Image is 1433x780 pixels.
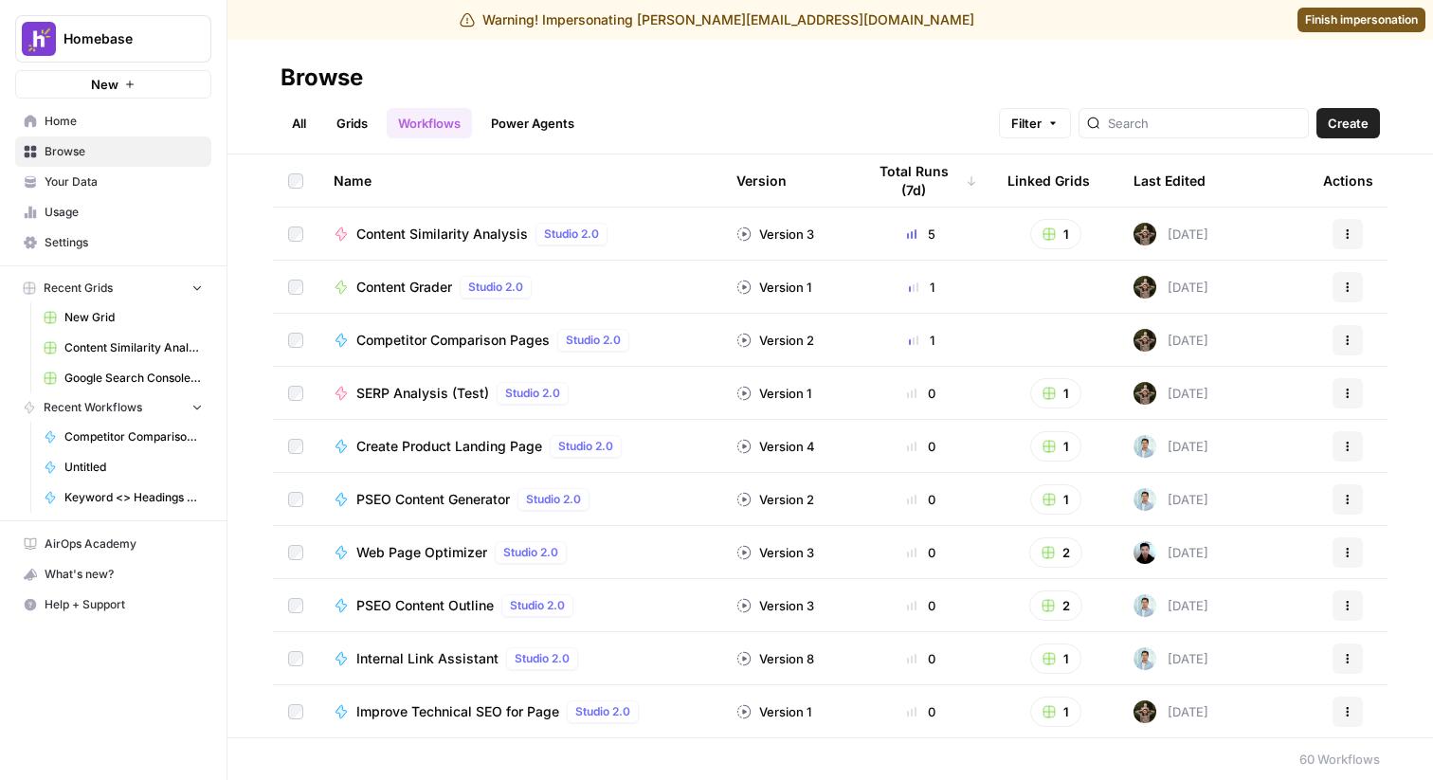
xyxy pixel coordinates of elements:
[1134,329,1156,352] img: j5qt8lcsiau9erp1gk2bomzmpq8t
[736,278,811,297] div: Version 1
[510,597,565,614] span: Studio 2.0
[1297,8,1425,32] a: Finish impersonation
[865,702,977,721] div: 0
[35,452,211,482] a: Untitled
[356,702,559,721] span: Improve Technical SEO for Page
[1134,647,1156,670] img: xjyi7gh9lz0icmjo8v3lxainuvr4
[64,428,203,445] span: Competitor Comparison Pages
[15,529,211,559] a: AirOps Academy
[1134,647,1208,670] div: [DATE]
[45,596,203,613] span: Help + Support
[1134,488,1208,511] div: [DATE]
[15,227,211,258] a: Settings
[1299,750,1380,769] div: 60 Workflows
[387,108,472,138] a: Workflows
[1134,382,1156,405] img: j5qt8lcsiau9erp1gk2bomzmpq8t
[35,333,211,363] a: Content Similarity Analysis Grid
[1134,223,1156,245] img: j5qt8lcsiau9erp1gk2bomzmpq8t
[566,332,621,349] span: Studio 2.0
[1134,223,1208,245] div: [DATE]
[736,702,811,721] div: Version 1
[1030,644,1081,674] button: 1
[334,541,706,564] a: Web Page OptimizerStudio 2.0
[460,10,974,29] div: Warning! Impersonating [PERSON_NAME][EMAIL_ADDRESS][DOMAIN_NAME]
[1134,488,1156,511] img: xjyi7gh9lz0icmjo8v3lxainuvr4
[865,278,977,297] div: 1
[1134,700,1156,723] img: j5qt8lcsiau9erp1gk2bomzmpq8t
[64,309,203,326] span: New Grid
[1134,541,1208,564] div: [DATE]
[35,363,211,393] a: Google Search Console - [URL][DOMAIN_NAME]
[1007,154,1090,207] div: Linked Grids
[1134,435,1156,458] img: xjyi7gh9lz0icmjo8v3lxainuvr4
[334,276,706,299] a: Content GraderStudio 2.0
[356,490,510,509] span: PSEO Content Generator
[334,382,706,405] a: SERP Analysis (Test)Studio 2.0
[356,543,487,562] span: Web Page Optimizer
[63,29,178,48] span: Homebase
[15,274,211,302] button: Recent Grids
[865,225,977,244] div: 5
[334,154,706,207] div: Name
[15,590,211,620] button: Help + Support
[1323,154,1373,207] div: Actions
[1134,276,1156,299] img: j5qt8lcsiau9erp1gk2bomzmpq8t
[15,559,211,590] button: What's new?
[1029,537,1082,568] button: 2
[865,437,977,456] div: 0
[1134,541,1156,564] img: 2669atuuy196apcdpvekpy22onj1
[45,204,203,221] span: Usage
[865,331,977,350] div: 1
[736,437,815,456] div: Version 4
[356,225,528,244] span: Content Similarity Analysis
[64,489,203,506] span: Keyword <> Headings Similarity Score
[1030,484,1081,515] button: 1
[334,700,706,723] a: Improve Technical SEO for PageStudio 2.0
[64,370,203,387] span: Google Search Console - [URL][DOMAIN_NAME]
[558,438,613,455] span: Studio 2.0
[1029,590,1082,621] button: 2
[22,22,56,56] img: Homebase Logo
[15,136,211,167] a: Browse
[544,226,599,243] span: Studio 2.0
[281,108,317,138] a: All
[16,560,210,589] div: What's new?
[45,535,203,553] span: AirOps Academy
[35,422,211,452] a: Competitor Comparison Pages
[865,490,977,509] div: 0
[334,329,706,352] a: Competitor Comparison PagesStudio 2.0
[865,154,977,207] div: Total Runs (7d)
[356,649,499,668] span: Internal Link Assistant
[64,339,203,356] span: Content Similarity Analysis Grid
[1134,700,1208,723] div: [DATE]
[515,650,570,667] span: Studio 2.0
[334,647,706,670] a: Internal Link AssistantStudio 2.0
[1011,114,1042,133] span: Filter
[45,173,203,190] span: Your Data
[736,384,811,403] div: Version 1
[1134,594,1208,617] div: [DATE]
[15,393,211,422] button: Recent Workflows
[334,435,706,458] a: Create Product Landing PageStudio 2.0
[44,399,142,416] span: Recent Workflows
[356,596,494,615] span: PSEO Content Outline
[1030,431,1081,462] button: 1
[44,280,113,297] span: Recent Grids
[503,544,558,561] span: Studio 2.0
[736,225,814,244] div: Version 3
[865,384,977,403] div: 0
[15,106,211,136] a: Home
[1134,329,1208,352] div: [DATE]
[865,649,977,668] div: 0
[15,70,211,99] button: New
[736,649,814,668] div: Version 8
[736,596,814,615] div: Version 3
[64,459,203,476] span: Untitled
[1305,11,1418,28] span: Finish impersonation
[526,491,581,508] span: Studio 2.0
[1030,697,1081,727] button: 1
[356,278,452,297] span: Content Grader
[45,234,203,251] span: Settings
[505,385,560,402] span: Studio 2.0
[334,223,706,245] a: Content Similarity AnalysisStudio 2.0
